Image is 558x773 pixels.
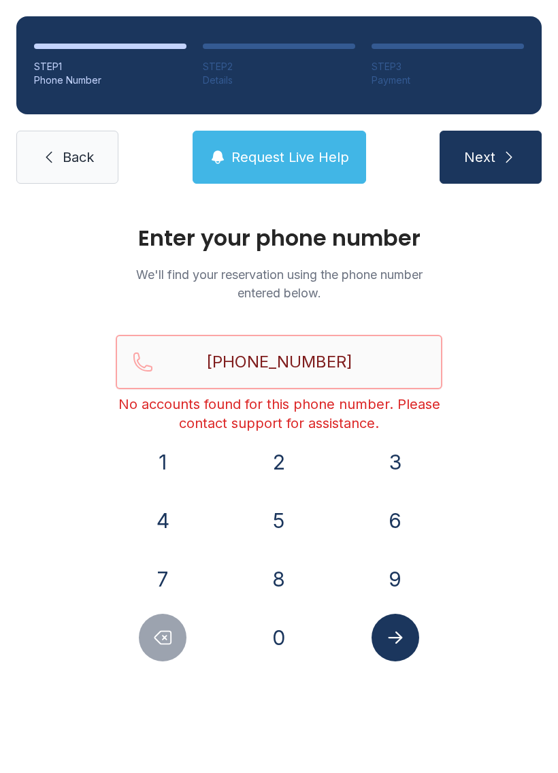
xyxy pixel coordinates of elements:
input: Reservation phone number [116,335,442,389]
span: Back [63,148,94,167]
p: We'll find your reservation using the phone number entered below. [116,265,442,302]
button: 0 [255,614,303,661]
button: 1 [139,438,186,486]
button: Submit lookup form [372,614,419,661]
button: 2 [255,438,303,486]
div: STEP 3 [372,60,524,73]
div: STEP 2 [203,60,355,73]
div: Phone Number [34,73,186,87]
span: Request Live Help [231,148,349,167]
div: No accounts found for this phone number. Please contact support for assistance. [116,395,442,433]
h1: Enter your phone number [116,227,442,249]
button: 6 [372,497,419,544]
button: 9 [372,555,419,603]
div: Payment [372,73,524,87]
div: STEP 1 [34,60,186,73]
span: Next [464,148,495,167]
div: Details [203,73,355,87]
button: 8 [255,555,303,603]
button: 5 [255,497,303,544]
button: 3 [372,438,419,486]
button: 4 [139,497,186,544]
button: 7 [139,555,186,603]
button: Delete number [139,614,186,661]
